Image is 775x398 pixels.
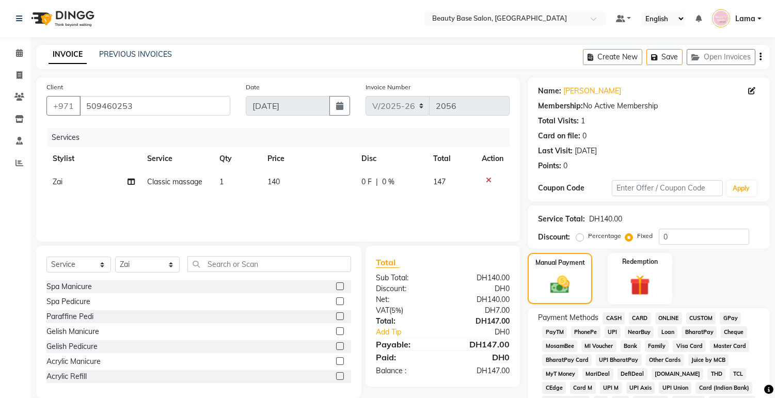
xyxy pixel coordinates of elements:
span: BharatPay Card [542,354,592,366]
span: [DOMAIN_NAME] [652,368,704,380]
div: Acrylic Manicure [46,356,101,367]
div: Membership: [538,101,583,112]
span: 5% [391,306,401,314]
div: Net: [368,294,443,305]
span: NearBuy [625,326,654,338]
div: No Active Membership [538,101,760,112]
input: Enter Offer / Coupon Code [612,180,722,196]
span: Zai [53,177,62,186]
span: PayTM [542,326,567,338]
div: Total: [368,316,443,327]
div: DH147.00 [443,365,518,376]
div: DH7.00 [443,305,518,316]
div: DH140.00 [443,273,518,283]
button: Save [646,49,683,65]
a: [PERSON_NAME] [563,86,621,97]
span: PhonePe [571,326,600,338]
img: _gift.svg [624,273,656,298]
span: VAT [376,306,389,315]
span: 140 [267,177,280,186]
th: Service [141,147,213,170]
label: Manual Payment [535,258,585,267]
img: logo [26,4,97,33]
button: +971 [46,96,81,116]
div: DH147.00 [443,338,518,351]
div: Spa Pedicure [46,296,90,307]
th: Disc [355,147,427,170]
div: DH140.00 [589,214,622,225]
span: Visa Card [673,340,706,352]
th: Total [427,147,476,170]
div: Card on file: [538,131,580,141]
div: Acrylic Refill [46,371,87,382]
span: MosamBee [542,340,577,352]
img: _cash.svg [544,274,575,296]
label: Invoice Number [366,83,410,92]
div: Paid: [368,351,443,363]
div: Discount: [368,283,443,294]
span: MI Voucher [581,340,616,352]
div: 0 [582,131,587,141]
a: PREVIOUS INVOICES [99,50,172,59]
button: Apply [727,181,756,196]
span: UPI BharatPay [596,354,642,366]
span: UPI Axis [626,382,655,394]
span: MariDeal [582,368,613,380]
div: DH0 [443,351,518,363]
div: Name: [538,86,561,97]
label: Date [246,83,260,92]
span: 1 [219,177,224,186]
span: TCL [730,368,746,380]
span: Master Card [710,340,749,352]
input: Search or Scan [187,256,351,272]
span: Juice by MCB [688,354,729,366]
div: DH140.00 [443,294,518,305]
div: 0 [563,161,567,171]
span: UPI [605,326,621,338]
div: DH147.00 [443,316,518,327]
div: Last Visit: [538,146,573,156]
th: Qty [213,147,261,170]
span: Bank [621,340,641,352]
a: INVOICE [49,45,87,64]
th: Action [476,147,510,170]
span: CARD [629,312,651,324]
label: Fixed [637,231,653,241]
label: Client [46,83,63,92]
span: 147 [433,177,446,186]
div: Payable: [368,338,443,351]
span: ONLINE [655,312,682,324]
label: Redemption [622,257,658,266]
img: Lama [712,9,730,27]
th: Stylist [46,147,141,170]
input: Search by Name/Mobile/Email/Code [80,96,230,116]
div: Discount: [538,232,570,243]
span: GPay [720,312,741,324]
span: Lama [735,13,755,24]
div: Balance : [368,365,443,376]
span: UPI M [600,382,622,394]
div: Points: [538,161,561,171]
span: UPI Union [659,382,691,394]
span: DefiDeal [618,368,647,380]
button: Create New [583,49,642,65]
div: DH0 [455,327,518,338]
div: Total Visits: [538,116,579,126]
div: Gelish Manicure [46,326,99,337]
span: CUSTOM [686,312,716,324]
div: Service Total: [538,214,585,225]
div: Sub Total: [368,273,443,283]
div: Gelish Pedicure [46,341,98,352]
label: Percentage [588,231,621,241]
div: DH0 [443,283,518,294]
span: Total [376,257,400,268]
span: THD [707,368,725,380]
span: CEdge [542,382,566,394]
th: Price [261,147,355,170]
div: [DATE] [575,146,597,156]
div: ( ) [368,305,443,316]
span: CASH [603,312,625,324]
span: Payment Methods [538,312,598,323]
a: Add Tip [368,327,455,338]
button: Open Invoices [687,49,755,65]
